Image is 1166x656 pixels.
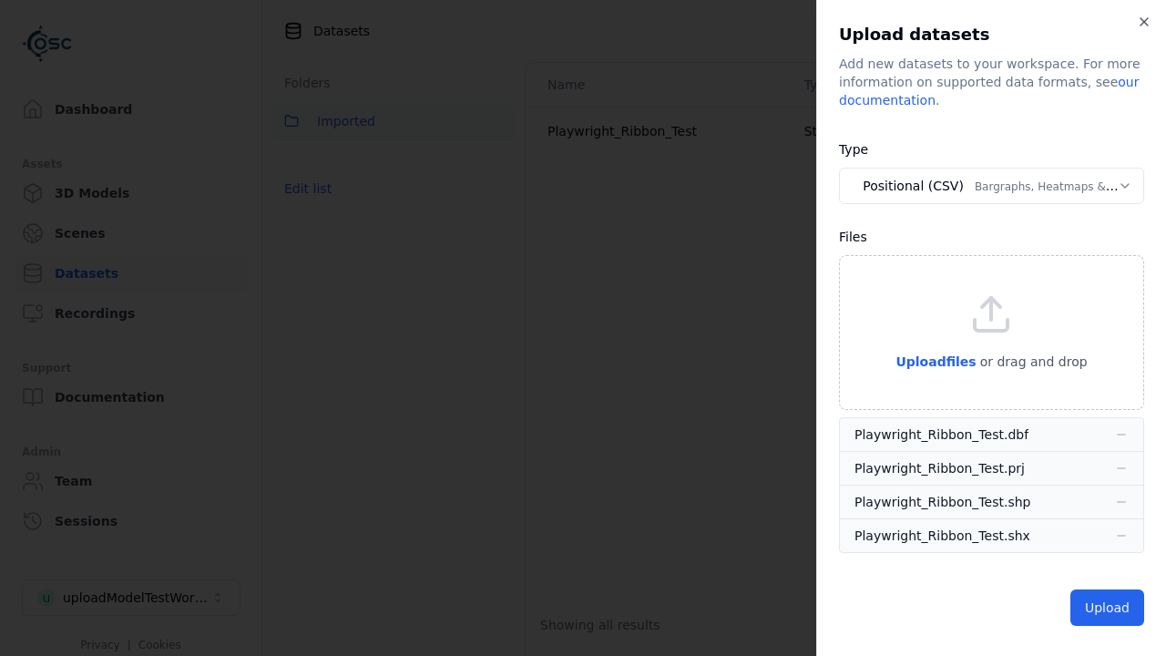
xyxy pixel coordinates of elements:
div: Add new datasets to your workspace. For more information on supported data formats, see . [839,55,1144,109]
p: or drag and drop [977,351,1088,373]
div: Playwright_Ribbon_Test.prj [854,459,1025,477]
div: Playwright_Ribbon_Test.shx [854,527,1030,545]
div: Playwright_Ribbon_Test.dbf [854,425,1028,444]
span: Upload files [895,354,976,369]
label: Type [839,142,868,157]
label: Files [839,230,867,244]
div: Playwright_Ribbon_Test.shp [854,493,1030,511]
h2: Upload datasets [839,22,1144,47]
button: Upload [1070,589,1144,626]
